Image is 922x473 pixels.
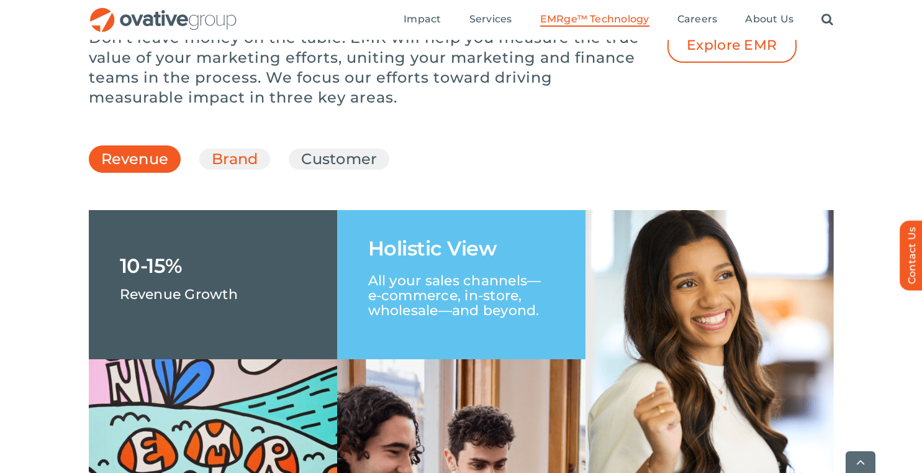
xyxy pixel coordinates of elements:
p: Revenue Growth [120,276,238,301]
a: About Us [745,13,793,27]
a: Search [821,13,833,27]
span: Careers [677,13,718,25]
a: Customer [301,149,377,170]
span: Impact [404,13,441,25]
a: Brand [212,149,258,170]
a: EMRge™ Technology [540,13,649,27]
h1: Holistic View [368,239,497,259]
span: About Us [745,13,793,25]
span: EMRge™ Technology [540,13,649,25]
span: Services [469,13,512,25]
h1: 10-15% [120,256,183,276]
a: Revenue [101,149,169,176]
ul: Post Filters [89,142,834,176]
a: Careers [677,13,718,27]
a: Impact [404,13,441,27]
p: All your sales channels—e-commerce, in-store, wholesale—and beyond. [368,259,554,318]
p: Don’t leave money on the table. EMR will help you measure the true value of your marketing effort... [89,28,648,108]
a: OG_Full_horizontal_RGB [89,6,238,18]
a: Explore EMR [667,28,797,63]
a: Services [469,13,512,27]
span: Explore EMR [687,37,777,53]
